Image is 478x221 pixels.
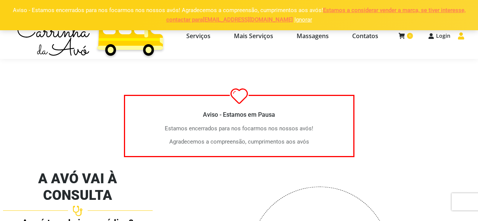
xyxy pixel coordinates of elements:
[294,16,312,23] a: Ignorar
[125,124,353,156] div: Estamos encerrados para nos focarmos nos nossos avós!
[14,12,167,59] img: Carrinha da Avó
[3,170,153,204] h2: A AVÓ VAI À CONSULTA
[136,111,342,118] h3: Aviso - Estamos em Pausa
[186,32,210,40] span: Serviços
[399,32,413,39] a: 0
[224,19,283,52] a: Mais Serviços
[352,32,378,40] span: Contatos
[234,32,273,40] span: Mais Serviços
[287,19,339,52] a: Massagens
[176,19,220,52] a: Serviços
[136,137,342,147] p: Agradecemos a compreensão, cumprimentos aos avós
[297,32,329,40] span: Massagens
[407,33,413,39] span: 0
[428,32,450,39] a: Login
[342,19,388,52] a: Contatos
